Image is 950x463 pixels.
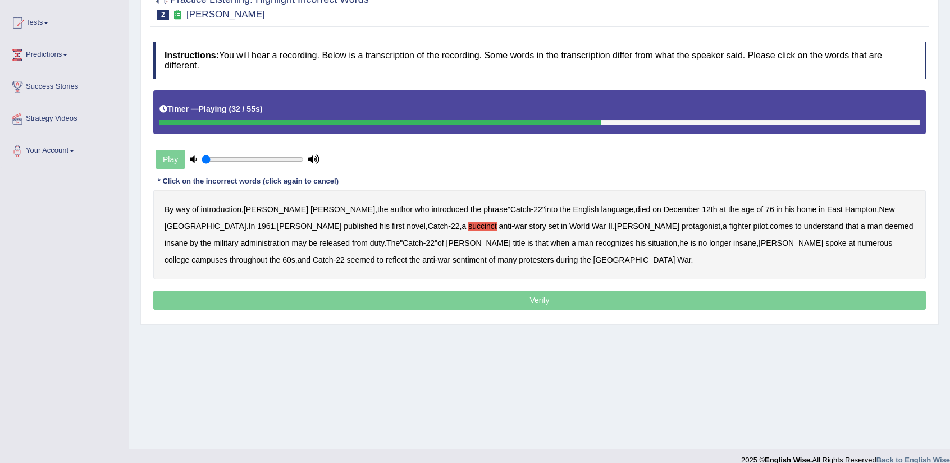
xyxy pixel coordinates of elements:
b: died [636,205,650,214]
b: introduced [431,205,468,214]
b: and [298,255,310,264]
b: Hampton [845,205,877,214]
b: age [741,205,754,214]
b: war [438,255,451,264]
b: man [867,222,883,231]
b: many [497,255,517,264]
div: * Click on the incorrect words (click again to cancel) [153,176,343,187]
b: recognizes [596,239,634,247]
b: spoke [825,239,846,247]
a: Success Stories [1,71,129,99]
b: 76 [765,205,774,214]
small: Exam occurring question [172,10,184,20]
b: released [319,239,350,247]
b: man [578,239,593,247]
b: longer [709,239,731,247]
b: campuses [191,255,227,264]
b: [PERSON_NAME] [446,239,511,247]
b: [GEOGRAPHIC_DATA] [165,222,246,231]
b: is [691,239,696,247]
b: By [165,205,173,214]
a: Strategy Videos [1,103,129,131]
b: In [249,222,255,231]
b: the [728,205,739,214]
b: his [380,222,390,231]
b: the [580,255,591,264]
b: 12th [702,205,717,214]
b: into [545,205,558,214]
b: story [529,222,546,231]
b: a [861,222,865,231]
b: at [848,239,855,247]
a: Predictions [1,39,129,67]
b: War [592,222,606,231]
b: set [549,222,559,231]
b: military [213,239,238,247]
b: novel [407,222,425,231]
b: in [777,205,783,214]
b: deemed [885,222,914,231]
b: Playing [199,104,227,113]
b: his [784,205,794,214]
b: reflect [386,255,407,264]
b: that [846,222,858,231]
b: by [190,239,198,247]
b: the [471,205,481,214]
b: is [527,239,533,247]
b: published [344,222,377,231]
b: when [551,239,569,247]
h5: Timer — [159,105,262,113]
b: Instructions: [165,51,219,60]
b: who [415,205,430,214]
b: may [291,239,306,247]
b: administration [240,239,289,247]
b: [PERSON_NAME] [244,205,308,214]
b: comes [770,222,793,231]
b: pilot [753,222,768,231]
b: II [608,222,613,231]
b: anti [422,255,435,264]
b: be [309,239,318,247]
b: numerous [857,239,892,247]
b: New [879,205,895,214]
b: Catch [313,255,334,264]
a: Tests [1,7,129,35]
small: [PERSON_NAME] [186,9,265,20]
b: Catch [428,222,449,231]
b: of [757,205,764,214]
b: anti [499,222,512,231]
b: East [827,205,843,214]
b: on [652,205,661,214]
b: 60s [282,255,295,264]
b: throughout [230,255,267,264]
b: insane [165,239,188,247]
b: first [392,222,405,231]
b: The [386,239,400,247]
b: succinct [468,222,497,231]
b: college [165,255,189,264]
b: the [409,255,420,264]
b: that [535,239,548,247]
b: protagonist [682,222,720,231]
span: 2 [157,10,169,20]
b: sentiment [453,255,487,264]
b: a [723,222,727,231]
b: in [819,205,825,214]
b: fighter [729,222,751,231]
b: [PERSON_NAME] [277,222,341,231]
b: of [192,205,199,214]
b: home [797,205,816,214]
b: ( [229,104,231,113]
b: December [664,205,700,214]
b: the [560,205,570,214]
b: 22 [426,239,435,247]
b: author [390,205,413,214]
b: protesters [519,255,554,264]
b: a [462,222,466,231]
b: 32 / 55s [231,104,260,113]
b: at [719,205,726,214]
b: in [561,222,567,231]
b: a [572,239,576,247]
b: during [556,255,578,264]
a: Your Account [1,135,129,163]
